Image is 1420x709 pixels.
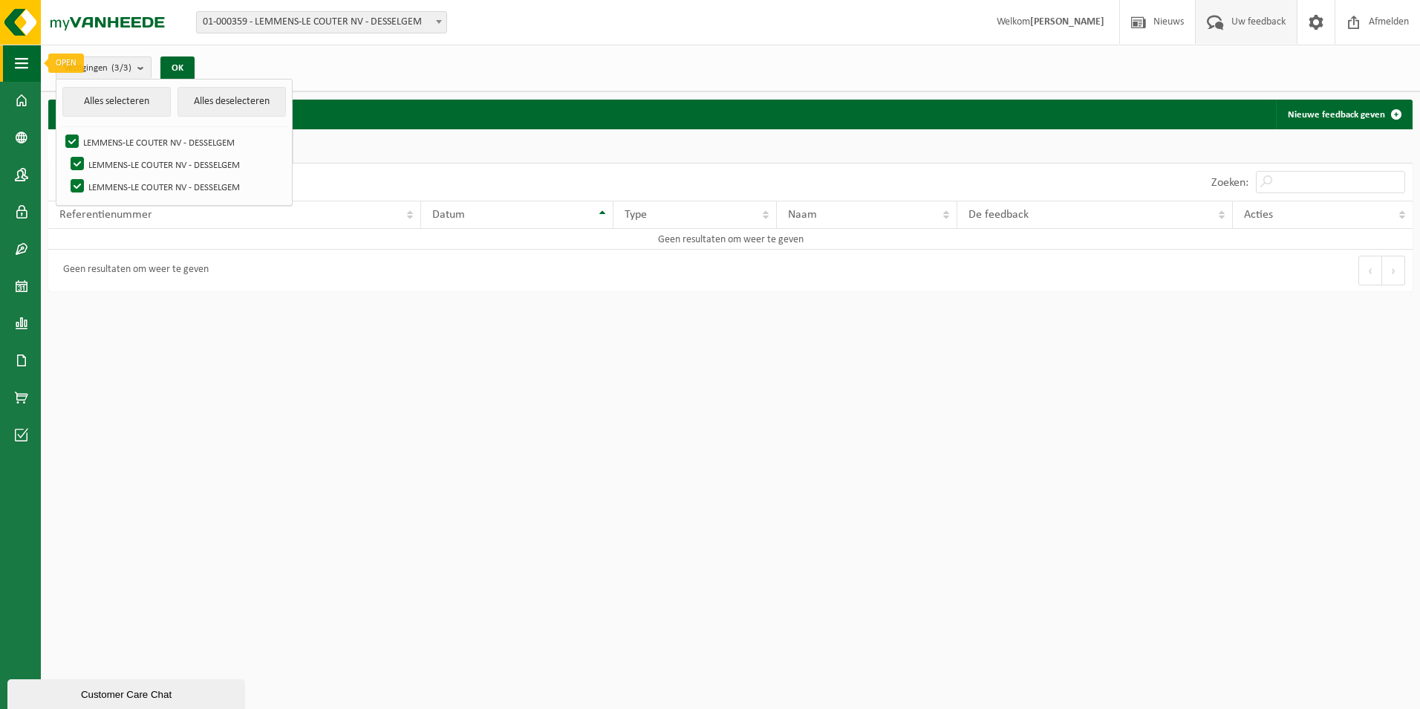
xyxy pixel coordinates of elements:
[788,209,817,221] span: Naam
[111,63,131,73] count: (3/3)
[1030,16,1104,27] strong: [PERSON_NAME]
[177,87,286,117] button: Alles deselecteren
[64,57,131,80] span: Vestigingen
[59,209,152,221] span: Referentienummer
[160,56,195,80] button: OK
[56,257,209,284] div: Geen resultaten om weer te geven
[48,129,111,164] a: Nieuw
[7,676,248,709] iframe: chat widget
[48,100,215,129] h2: Overzicht van uw feedback
[56,56,152,79] button: Vestigingen(3/3)
[1244,209,1273,221] span: Acties
[1276,100,1411,129] a: Nieuwe feedback geven
[968,209,1029,221] span: De feedback
[62,131,286,153] label: LEMMENS-LE COUTER NV - DESSELGEM
[197,12,446,33] span: 01-000359 - LEMMENS-LE COUTER NV - DESSELGEM
[625,209,647,221] span: Type
[196,11,447,33] span: 01-000359 - LEMMENS-LE COUTER NV - DESSELGEM
[48,229,1413,250] td: Geen resultaten om weer te geven
[68,175,286,198] label: LEMMENS-LE COUTER NV - DESSELGEM
[432,209,465,221] span: Datum
[62,87,171,117] button: Alles selecteren
[1382,256,1405,285] button: Next
[68,153,286,175] label: LEMMENS-LE COUTER NV - DESSELGEM
[1358,256,1382,285] button: Previous
[1211,177,1248,189] label: Zoeken:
